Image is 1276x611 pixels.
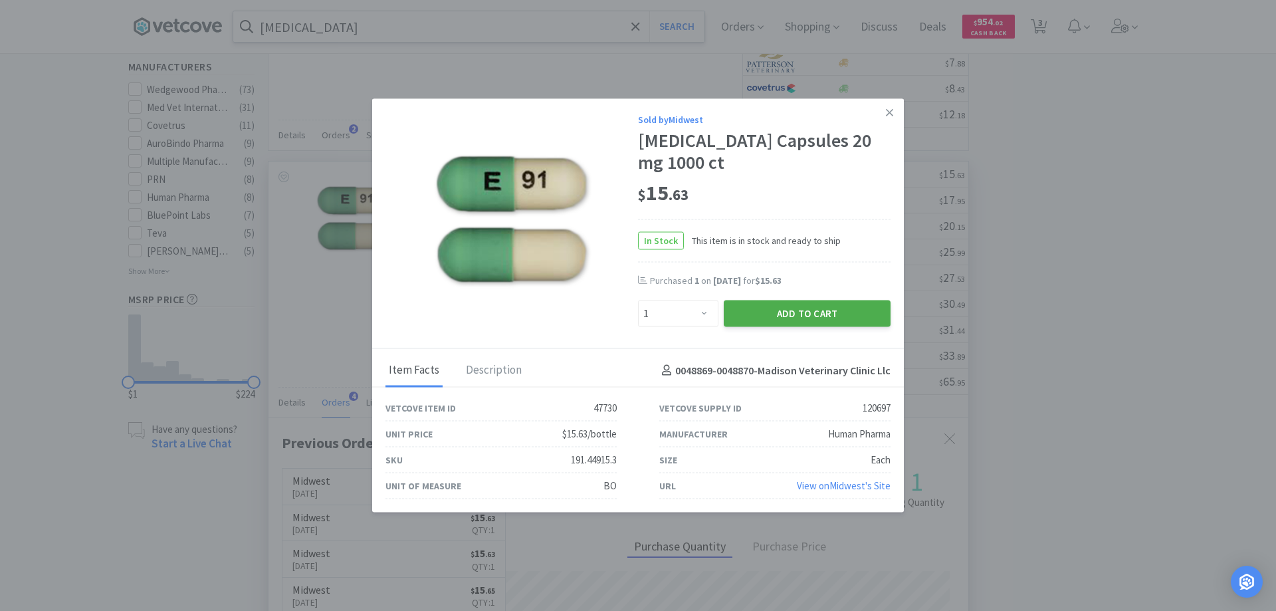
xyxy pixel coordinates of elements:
span: [DATE] [713,274,741,286]
div: Vetcove Item ID [385,401,456,416]
div: Purchased on for [650,274,891,287]
div: BO [603,478,617,494]
div: Human Pharma [828,426,891,442]
div: 120697 [863,400,891,416]
div: [MEDICAL_DATA] Capsules 20 mg 1000 ct [638,129,891,174]
span: 1 [694,274,699,286]
div: Open Intercom Messenger [1231,566,1263,598]
div: Description [463,354,525,388]
h4: 0048869-0048870 - Madison Veterinary Clinic Llc [657,362,891,380]
span: In Stock [639,232,683,249]
div: Each [871,452,891,468]
span: $15.63 [755,274,782,286]
div: Manufacturer [659,427,728,441]
div: Vetcove Supply ID [659,401,742,416]
img: 409f75748dca41319523943f48eb4ff1_120697.jpeg [425,133,598,306]
div: $15.63/bottle [562,426,617,442]
div: SKU [385,453,403,467]
div: Unit of Measure [385,479,461,493]
div: Item Facts [385,354,443,388]
div: Size [659,453,677,467]
span: $ [638,185,646,204]
div: Unit Price [385,427,433,441]
span: . 63 [669,185,689,204]
span: This item is in stock and ready to ship [684,233,841,247]
a: View onMidwest's Site [797,479,891,492]
div: 191.44915.3 [571,452,617,468]
div: URL [659,479,676,493]
span: 15 [638,180,689,206]
div: 47730 [593,400,617,416]
button: Add to Cart [724,301,891,327]
div: Sold by Midwest [638,112,891,126]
